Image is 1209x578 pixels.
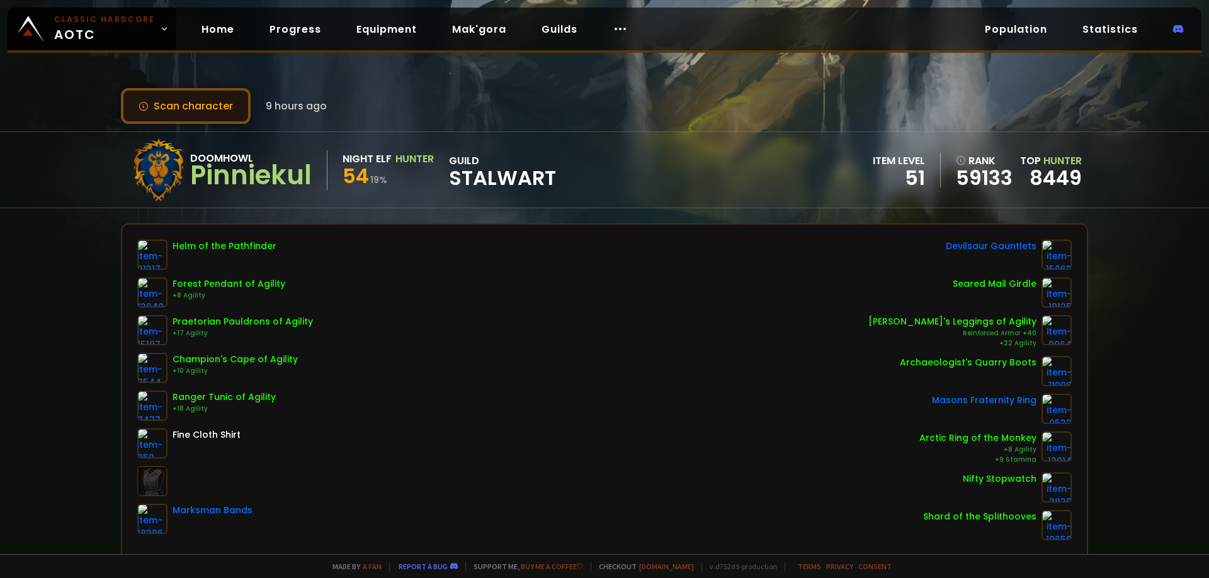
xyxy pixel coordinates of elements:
[868,338,1036,348] div: +22 Agility
[173,291,285,301] div: +8 Agility
[798,562,821,571] a: Terms
[266,98,327,114] span: 9 hours ago
[1042,277,1072,308] img: item-19125
[346,16,427,42] a: Equipment
[343,162,369,190] span: 54
[639,562,694,571] a: [DOMAIN_NAME]
[173,240,276,253] div: Helm of the Pathfinder
[173,353,298,366] div: Champion's Cape of Agility
[591,562,694,571] span: Checkout
[137,240,167,270] img: item-21317
[858,562,892,571] a: Consent
[1072,16,1148,42] a: Statistics
[919,445,1036,455] div: +8 Agility
[873,169,925,187] div: 51
[1043,153,1082,168] span: Hunter
[442,16,516,42] a: Mak'gora
[868,315,1036,328] div: [PERSON_NAME]'s Leggings of Agility
[137,315,167,345] img: item-15187
[465,562,583,571] span: Support me,
[54,14,155,25] small: Classic Hardcore
[173,391,276,404] div: Ranger Tunic of Agility
[370,174,387,186] small: 19 %
[395,151,434,167] div: Hunter
[173,315,313,328] div: Praetorian Pauldrons of Agility
[531,16,587,42] a: Guilds
[868,328,1036,338] div: Reinforced Armor +40
[956,153,1013,169] div: rank
[137,504,167,534] img: item-18296
[399,562,448,571] a: Report a bug
[1042,394,1072,424] img: item-9533
[137,428,167,459] img: item-859
[173,328,313,338] div: +17 Agility
[1042,472,1072,503] img: item-2820
[173,277,285,291] div: Forest Pendant of Agility
[325,562,382,571] span: Made by
[190,166,312,185] div: Pinniekul
[1042,431,1072,462] img: item-12014
[449,169,556,187] span: Stalwart
[701,562,777,571] span: v. d752d5 - production
[975,16,1057,42] a: Population
[190,150,312,166] div: Doomhowl
[919,431,1036,445] div: Arctic Ring of the Monkey
[873,153,925,169] div: item level
[54,14,155,44] span: AOTC
[963,472,1036,486] div: Nifty Stopwatch
[191,16,244,42] a: Home
[900,356,1036,369] div: Archaeologist's Quarry Boots
[259,16,331,42] a: Progress
[363,562,382,571] a: a fan
[521,562,583,571] a: Buy me a coffee
[173,504,253,517] div: Marksman Bands
[121,88,251,124] button: Scan character
[956,169,1013,187] a: 59133
[137,353,167,383] img: item-7544
[343,151,392,167] div: Night Elf
[826,562,853,571] a: Privacy
[137,391,167,421] img: item-7477
[173,366,298,376] div: +10 Agility
[173,428,241,442] div: Fine Cloth Shirt
[953,277,1036,291] div: Seared Mail Girdle
[919,455,1036,465] div: +9 Stamina
[449,153,556,187] div: guild
[1020,153,1082,169] div: Top
[932,394,1036,407] div: Masons Fraternity Ring
[137,277,167,308] img: item-12040
[8,8,176,50] a: Classic HardcoreAOTC
[923,510,1036,523] div: Shard of the Splithooves
[1042,315,1072,345] img: item-9964
[946,240,1036,253] div: Devilsaur Gauntlets
[1042,240,1072,270] img: item-15063
[173,404,276,414] div: +18 Agility
[1042,510,1072,540] img: item-10659
[1042,356,1072,386] img: item-11908
[1030,164,1082,192] a: 8449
